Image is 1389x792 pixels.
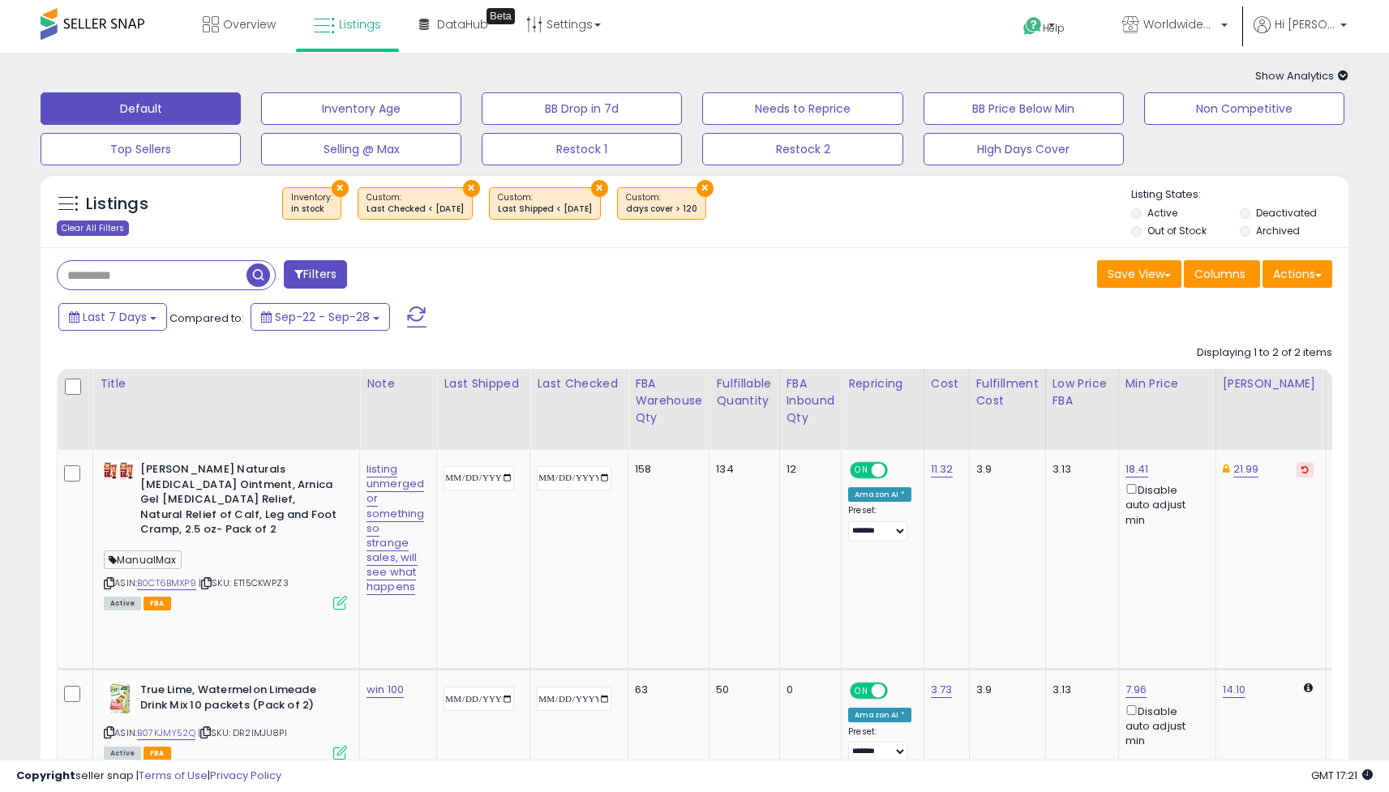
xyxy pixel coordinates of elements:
[291,191,332,216] span: Inventory :
[1143,16,1216,32] span: WorldwideSuperStore
[635,462,697,477] div: 158
[848,708,911,722] div: Amazon AI *
[1197,345,1332,361] div: Displaying 1 to 2 of 2 items
[1125,682,1147,698] a: 7.96
[1223,375,1319,392] div: [PERSON_NAME]
[851,464,872,477] span: ON
[1263,260,1332,288] button: Actions
[367,191,464,216] span: Custom:
[104,597,141,610] span: All listings currently available for purchase on Amazon
[104,462,347,608] div: ASIN:
[367,682,404,698] a: win 100
[104,683,136,715] img: 31cj3UERaQL._SL40_.jpg
[144,747,171,760] span: FBA
[1223,682,1246,698] a: 14.10
[137,726,195,740] a: B07KJMY52Q
[199,576,289,589] span: | SKU: ET15CKWPZ3
[591,180,608,197] button: ×
[931,682,953,698] a: 3.73
[137,576,196,590] a: B0CT6BMXP9
[83,309,147,325] span: Last 7 Days
[1010,4,1096,53] a: Help
[626,191,697,216] span: Custom:
[291,203,332,215] div: in stock
[1022,16,1043,36] i: Get Help
[1043,21,1065,35] span: Help
[144,597,171,610] span: FBA
[787,462,830,477] div: 12
[716,375,772,409] div: Fulfillable Quantity
[16,768,281,784] div: seller snap | |
[1052,462,1106,477] div: 3.13
[530,369,628,450] th: CSV column name: cust_attr_2_Last Checked
[275,309,370,325] span: Sep-22 - Sep-28
[251,303,390,331] button: Sep-22 - Sep-28
[1275,16,1335,32] span: Hi [PERSON_NAME]
[931,461,954,477] a: 11.32
[1147,224,1207,238] label: Out of Stock
[58,303,167,331] button: Last 7 Days
[41,92,241,125] button: Default
[498,191,592,216] span: Custom:
[339,16,381,32] span: Listings
[1256,224,1300,238] label: Archived
[437,369,530,450] th: CSV column name: cust_attr_1_Last Shipped
[848,375,917,392] div: Repricing
[697,180,714,197] button: ×
[848,726,911,763] div: Preset:
[1255,68,1348,83] span: Show Analytics
[332,180,349,197] button: ×
[482,92,682,125] button: BB Drop in 7d
[635,375,702,426] div: FBA Warehouse Qty
[1194,266,1245,282] span: Columns
[924,133,1124,165] button: HIgh Days Cover
[1052,683,1106,697] div: 3.13
[851,684,872,698] span: ON
[198,726,287,739] span: | SKU: DR2IMJU8PI
[1311,768,1373,783] span: 2025-10-6 17:21 GMT
[41,133,241,165] button: Top Sellers
[1125,702,1203,749] div: Disable auto adjust min
[716,462,766,477] div: 134
[100,375,353,392] div: Title
[169,310,244,326] span: Compared to:
[444,375,523,392] div: Last Shipped
[931,375,962,392] div: Cost
[1147,206,1177,220] label: Active
[104,550,182,569] span: ManualMax
[463,180,480,197] button: ×
[1254,16,1347,53] a: Hi [PERSON_NAME]
[1125,481,1203,528] div: Disable auto adjust min
[1233,461,1259,477] a: 21.99
[716,683,766,697] div: 50
[261,133,461,165] button: Selling @ Max
[787,375,835,426] div: FBA inbound Qty
[367,461,424,596] a: listing unmerged or something so strange sales, will see what happens
[976,375,1039,409] div: Fulfillment Cost
[1184,260,1260,288] button: Columns
[140,683,337,717] b: True Lime, Watermelon Limeade Drink Mix 10 packets (Pack of 2)
[976,683,1033,697] div: 3.9
[702,92,902,125] button: Needs to Reprice
[86,193,148,216] h5: Listings
[924,92,1124,125] button: BB Price Below Min
[1125,461,1149,477] a: 18.41
[367,203,464,215] div: Last Checked < [DATE]
[635,683,697,697] div: 63
[223,16,276,32] span: Overview
[437,16,488,32] span: DataHub
[885,684,911,698] span: OFF
[537,375,621,392] div: Last Checked
[626,203,697,215] div: days cover > 120
[104,462,136,480] img: 41+eYksh4pL._SL40_.jpg
[1097,260,1181,288] button: Save View
[487,8,515,24] div: Tooltip anchor
[885,464,911,477] span: OFF
[284,260,347,289] button: Filters
[210,768,281,783] a: Privacy Policy
[139,768,208,783] a: Terms of Use
[1052,375,1112,409] div: Low Price FBA
[848,487,911,502] div: Amazon AI *
[498,203,592,215] div: Last Shipped < [DATE]
[140,462,337,542] b: [PERSON_NAME] Naturals [MEDICAL_DATA] Ointment, Arnica Gel [MEDICAL_DATA] Relief, Natural Relief ...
